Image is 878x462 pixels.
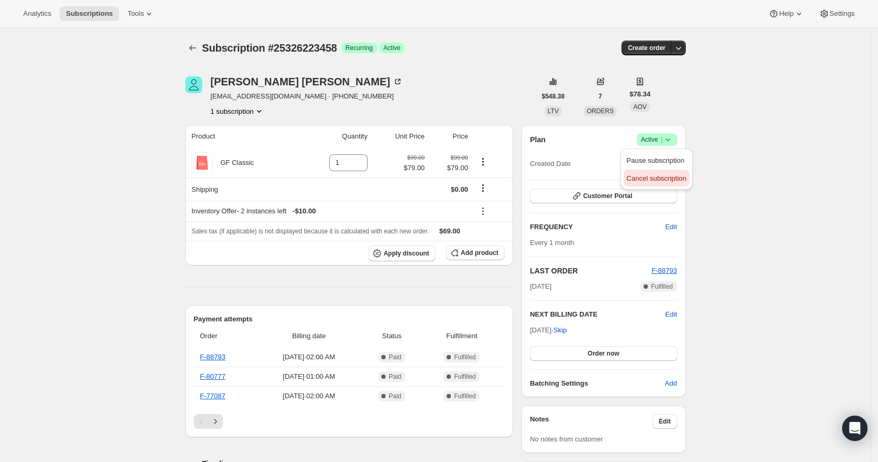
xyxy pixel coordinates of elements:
button: Help [762,6,810,21]
span: Subscription #25326223458 [202,42,337,54]
button: Apply discount [369,245,436,261]
button: Add [658,375,683,392]
span: Analytics [23,9,51,18]
small: $99.00 [451,154,468,161]
span: $79.00 [431,163,468,173]
button: Create order [621,41,672,55]
span: $0.00 [451,185,468,193]
span: Active [641,134,673,145]
span: | [660,135,662,144]
span: Marissa Hartman [185,76,202,93]
span: Skip [554,325,567,336]
span: $79.00 [404,163,425,173]
a: F-77087 [200,392,225,400]
span: Cancel subscription [627,174,686,182]
th: Order [194,325,257,348]
span: Fulfilled [454,392,476,400]
button: Add product [446,245,505,260]
div: Open Intercom Messenger [842,416,867,441]
span: - $10.00 [293,206,316,217]
button: Subscriptions [60,6,119,21]
span: Fulfilled [651,282,673,291]
span: Apply discount [383,249,429,258]
h2: LAST ORDER [530,266,652,276]
button: Product actions [211,106,264,116]
th: Product [185,125,300,148]
button: Subscriptions [185,41,200,55]
span: ORDERS [587,107,614,115]
span: Status [365,331,419,341]
button: 7 [592,89,608,104]
span: Every 1 month [530,239,574,247]
span: Fulfillment [425,331,498,341]
span: No notes from customer [530,435,603,443]
button: Order now [530,346,677,361]
span: Recurring [346,44,373,52]
span: Create order [628,44,665,52]
span: 7 [598,92,602,101]
button: Settings [813,6,861,21]
th: Quantity [300,125,371,148]
span: [DATE] [530,281,551,292]
button: Next [208,414,223,429]
a: F-88793 [652,267,677,274]
th: Shipping [185,178,300,201]
span: Billing date [260,331,359,341]
span: Order now [588,349,619,358]
span: Tools [127,9,144,18]
span: Paid [389,392,401,400]
span: Help [779,9,793,18]
span: [DATE] · 01:00 AM [260,371,359,382]
button: Edit [665,309,677,320]
span: Add [665,378,677,389]
h2: Payment attempts [194,314,505,325]
h2: NEXT BILLING DATE [530,309,665,320]
h3: Notes [530,414,653,429]
div: Inventory Offer - 2 instances left [192,206,468,217]
button: Cancel subscription [624,170,689,186]
th: Unit Price [371,125,428,148]
span: Fulfilled [454,372,476,381]
div: [PERSON_NAME] [PERSON_NAME] [211,76,403,87]
span: Paid [389,353,401,361]
span: Customer Portal [583,192,632,200]
div: GF Classic [213,158,254,168]
button: Customer Portal [530,189,677,203]
span: Subscriptions [66,9,113,18]
button: Pause subscription [624,152,689,169]
span: $78.34 [629,89,650,100]
span: Edit [659,417,671,426]
button: $548.38 [536,89,571,104]
span: $69.00 [439,227,460,235]
a: F-88793 [200,353,225,361]
h2: Plan [530,134,546,145]
span: Active [383,44,401,52]
th: Price [428,125,471,148]
span: [DATE] · [530,326,567,334]
button: Shipping actions [475,182,491,194]
span: Fulfilled [454,353,476,361]
span: Add product [461,249,498,257]
span: Edit [665,222,677,232]
span: [EMAIL_ADDRESS][DOMAIN_NAME] · [PHONE_NUMBER] [211,91,403,102]
span: Settings [830,9,855,18]
button: Skip [547,322,573,339]
span: Sales tax (if applicable) is not displayed because it is calculated with each new order. [192,228,429,235]
button: Tools [121,6,161,21]
span: [DATE] · 02:00 AM [260,391,359,401]
button: Analytics [17,6,57,21]
nav: Pagination [194,414,505,429]
button: F-88793 [652,266,677,276]
h2: FREQUENCY [530,222,665,232]
h6: Batching Settings [530,378,665,389]
small: $99.00 [407,154,425,161]
span: LTV [548,107,559,115]
span: Paid [389,372,401,381]
span: $548.38 [542,92,565,101]
span: [DATE] · 02:00 AM [260,352,359,362]
button: Product actions [475,156,491,168]
button: Edit [659,219,683,235]
span: Pause subscription [627,156,685,164]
